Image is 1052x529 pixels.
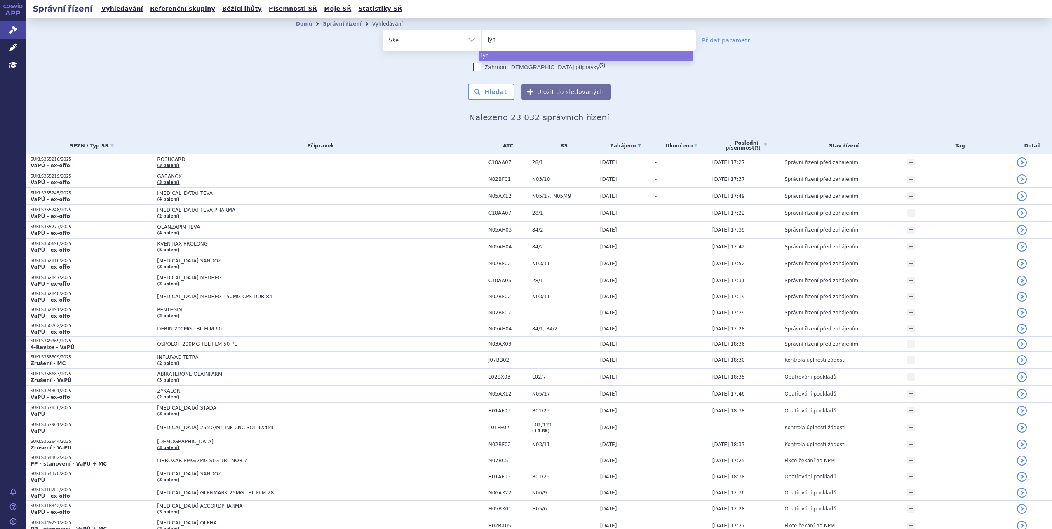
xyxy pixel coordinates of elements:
[600,425,617,431] span: [DATE]
[488,408,528,414] span: B01AF03
[488,458,528,463] span: N07BC51
[157,503,363,509] span: [MEDICAL_DATA] ACCORDPHARMA
[31,297,70,303] strong: VaPÚ - ex-offo
[784,193,858,199] span: Správní řízení před zahájením
[784,458,835,463] span: Fikce čekání na NPM
[1017,292,1027,302] a: detail
[907,325,915,332] a: +
[31,388,153,394] p: SUKLS324301/2025
[31,323,153,329] p: SUKLS350702/2025
[532,422,596,428] span: L01/121
[31,455,153,461] p: SUKLS354302/2025
[655,474,657,480] span: -
[31,422,153,428] p: SUKLS357901/2025
[532,408,596,414] span: B01/23
[532,159,596,165] span: 28/1
[784,490,836,496] span: Opatřování podkladů
[488,278,528,283] span: C10AA05
[655,425,657,431] span: -
[1017,389,1027,399] a: detail
[157,258,363,264] span: [MEDICAL_DATA] SANDOZ
[784,159,858,165] span: Správní řízení před zahájením
[600,244,617,250] span: [DATE]
[157,405,363,411] span: [MEDICAL_DATA] STADA
[488,506,528,512] span: H05BX01
[1017,440,1027,449] a: detail
[655,159,657,165] span: -
[655,357,657,363] span: -
[220,3,264,14] a: Běžící lhůty
[712,278,745,283] span: [DATE] 17:31
[157,439,363,445] span: [DEMOGRAPHIC_DATA]
[907,457,915,464] a: +
[31,354,153,360] p: SUKLS358309/2025
[31,371,153,377] p: SUKLS358683/2025
[532,458,596,463] span: -
[488,523,528,529] span: B02BX05
[31,241,153,247] p: SUKLS350696/2025
[356,3,404,14] a: Statistiky SŘ
[157,157,363,162] span: ROSUCARD
[600,374,617,380] span: [DATE]
[600,408,617,414] span: [DATE]
[1017,472,1027,482] a: detail
[157,490,363,496] span: [MEDICAL_DATA] GLENMARK 25MG TBL FLM 28
[31,477,45,483] strong: VaPÚ
[1017,174,1027,184] a: detail
[157,224,363,230] span: OLANZAPIN TEVA
[31,224,153,230] p: SUKLS355277/2025
[1017,406,1027,416] a: detail
[600,458,617,463] span: [DATE]
[907,192,915,200] a: +
[31,163,70,169] strong: VaPÚ - ex-offo
[157,378,179,382] a: (3 balení)
[600,490,617,496] span: [DATE]
[31,428,45,434] strong: VaPÚ
[784,294,858,300] span: Správní řízení před zahájením
[31,503,153,509] p: SUKLS318342/2025
[488,425,528,431] span: L01FF02
[157,478,179,482] a: (3 balení)
[31,394,70,400] strong: VaPÚ - ex-offo
[532,391,596,397] span: N05/17
[655,458,657,463] span: -
[488,310,528,316] span: N02BF02
[488,374,528,380] span: L02BX03
[655,374,657,380] span: -
[600,261,617,267] span: [DATE]
[784,210,858,216] span: Správní řízení před zahájením
[903,137,1013,154] th: Tag
[157,264,179,269] a: (3 balení)
[157,361,179,365] a: (2 balení)
[532,374,596,380] span: L02/7
[26,3,99,14] h2: Správní řízení
[712,261,745,267] span: [DATE] 17:52
[532,227,596,233] span: 84/2
[488,159,528,165] span: C10AA07
[655,523,657,529] span: -
[907,390,915,398] a: +
[488,227,528,233] span: N05AH03
[712,294,745,300] span: [DATE] 17:19
[157,197,179,201] a: (4 balení)
[784,310,858,316] span: Správní řízení před zahájením
[157,214,179,218] a: (2 balení)
[31,281,70,287] strong: VaPÚ - ex-offo
[157,180,179,185] a: (3 balení)
[157,412,179,416] a: (3 balení)
[157,395,179,399] a: (2 balení)
[655,176,657,182] span: -
[907,293,915,300] a: +
[31,411,45,417] strong: VaPÚ
[31,487,153,493] p: SUKLS318283/2025
[31,445,72,451] strong: Zrušení - VaPÚ
[655,210,657,216] span: -
[157,520,363,526] span: [MEDICAL_DATA] OLPHA
[600,176,617,182] span: [DATE]
[31,471,153,477] p: SUKLS354370/2025
[469,112,609,122] span: Nalezeno 23 032 správních řízení
[907,356,915,364] a: +
[31,197,70,202] strong: VaPÚ - ex-offo
[532,210,596,216] span: 28/1
[157,354,363,360] span: INFLUVAC TETRA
